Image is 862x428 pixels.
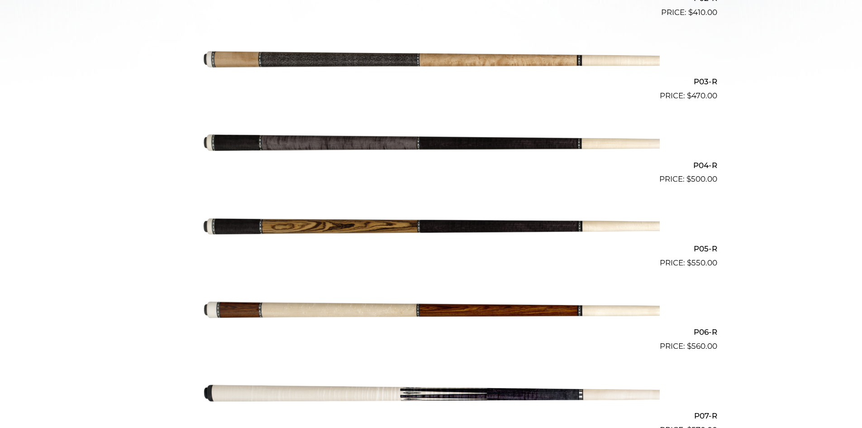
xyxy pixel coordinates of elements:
span: $ [687,91,691,100]
a: P04-R $500.00 [145,106,717,185]
span: $ [687,258,691,267]
span: $ [688,8,693,17]
bdi: 410.00 [688,8,717,17]
h2: P07-R [145,407,717,424]
span: $ [687,341,691,351]
img: P06-R [203,273,660,349]
bdi: 470.00 [687,91,717,100]
h2: P03-R [145,73,717,90]
img: P05-R [203,189,660,265]
h2: P04-R [145,157,717,173]
a: P06-R $560.00 [145,273,717,352]
bdi: 560.00 [687,341,717,351]
span: $ [686,174,691,183]
h2: P05-R [145,240,717,257]
h2: P06-R [145,324,717,341]
img: P04-R [203,106,660,182]
a: P03-R $470.00 [145,22,717,102]
bdi: 550.00 [687,258,717,267]
img: P03-R [203,22,660,98]
bdi: 500.00 [686,174,717,183]
a: P05-R $550.00 [145,189,717,269]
